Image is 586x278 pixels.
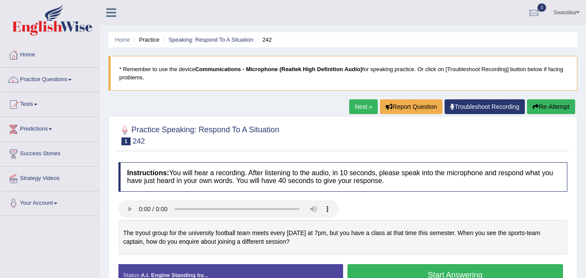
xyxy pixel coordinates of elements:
div: The tryout group for the university football team meets every [DATE] at 7pm, but you have a class... [118,220,567,255]
button: Re-Attempt [527,99,575,114]
button: Report Question [380,99,442,114]
a: Practice Questions [0,68,99,89]
small: 242 [133,137,145,145]
a: Success Stories [0,142,99,164]
a: Tests [0,92,99,114]
b: Communications - Microphone (Realtek High Definition Audio) [195,66,362,72]
a: Speaking: Respond To A Situation [168,36,253,43]
a: Home [115,36,130,43]
a: Troubleshoot Recording [445,99,525,114]
span: 0 [537,3,546,12]
span: 1 [121,137,131,145]
h4: You will hear a recording. After listening to the audio, in 10 seconds, please speak into the mic... [118,162,567,191]
blockquote: * Remember to use the device for speaking practice. Or click on [Troubleshoot Recording] button b... [108,56,577,91]
a: Next » [349,99,378,114]
li: Practice [131,36,159,44]
li: 242 [255,36,272,44]
h2: Practice Speaking: Respond To A Situation [118,124,279,145]
a: Strategy Videos [0,167,99,188]
a: Predictions [0,117,99,139]
a: Home [0,43,99,65]
a: Your Account [0,191,99,213]
b: Instructions: [127,169,169,177]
